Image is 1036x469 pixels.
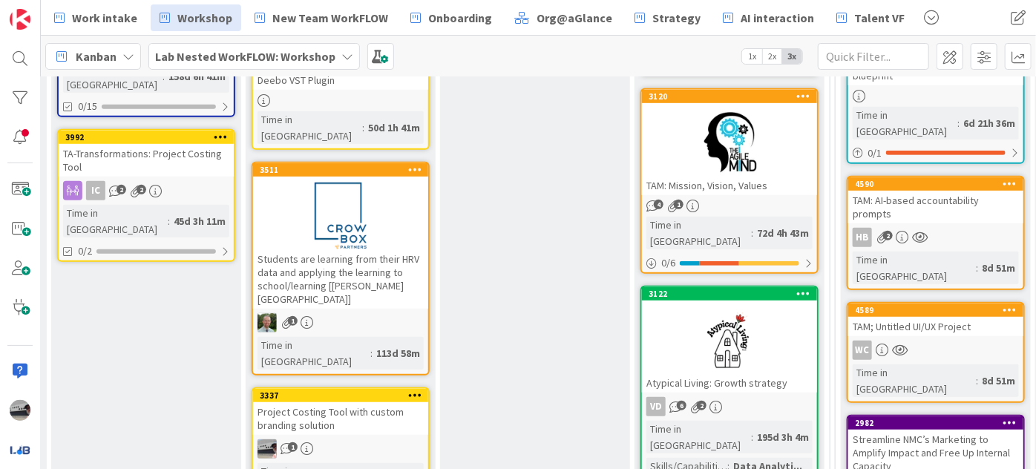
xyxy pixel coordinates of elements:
div: IC [86,181,105,200]
a: Talent VF [827,4,914,31]
div: 4590 [848,177,1023,191]
a: Work intake [45,4,146,31]
a: 4590TAM: AI-based accountability promptsHBTime in [GEOGRAPHIC_DATA]:8d 51m [847,176,1025,290]
div: 3122Atypical Living: Growth strategy [642,287,817,393]
div: TAM: AI-based accountability prompts [848,191,1023,223]
div: 3992 [65,132,234,142]
span: 2 [137,185,146,194]
div: 8d 51m [978,373,1019,389]
div: 195d 3h 4m [753,429,813,445]
img: jB [10,400,30,421]
div: jB [253,439,428,459]
div: Time in [GEOGRAPHIC_DATA] [258,337,370,370]
span: 3x [782,49,802,64]
div: VD [646,397,666,416]
span: Workshop [177,9,232,27]
span: 2 [883,231,893,240]
div: TA-Transformations: Project Costing Tool [59,144,234,177]
div: 8d 51m [978,260,1019,276]
span: 2 [117,185,126,194]
div: VD [642,397,817,416]
a: L-EAF: Assembling L-EAF marketing blueprintTime in [GEOGRAPHIC_DATA]:6d 21h 36m0/1 [847,38,1025,164]
a: 3992TA-Transformations: Project Costing ToolICTime in [GEOGRAPHIC_DATA]:45d 3h 11m0/2 [57,129,235,262]
input: Quick Filter... [818,43,929,70]
span: : [751,225,753,241]
div: 4590 [855,179,1023,189]
a: Strategy [626,4,709,31]
span: 1 [674,200,683,209]
span: AI interaction [741,9,814,27]
span: 1 [288,442,298,452]
span: 0 / 6 [661,255,675,271]
div: 3337 [260,390,428,401]
img: avatar [10,439,30,460]
div: 45d 3h 11m [170,213,229,229]
span: 6 [677,401,686,410]
div: Project Costing Tool with custom branding solution [253,402,428,435]
div: HB [848,228,1023,247]
div: Time in [GEOGRAPHIC_DATA] [853,252,976,284]
span: 1x [742,49,762,64]
div: 3122 [642,287,817,301]
div: 158d 6h 41m [165,68,229,85]
img: Visit kanbanzone.com [10,9,30,30]
span: Kanban [76,47,117,65]
div: 3122 [649,289,817,299]
span: : [751,429,753,445]
div: 4589 [848,304,1023,317]
div: Time in [GEOGRAPHIC_DATA] [646,421,751,453]
span: : [362,119,364,136]
b: Lab Nested WorkFLOW: Workshop [155,49,335,64]
span: New Team WorkFLOW [272,9,388,27]
div: SH [253,313,428,332]
span: : [370,345,373,361]
div: 72d 4h 43m [753,225,813,241]
a: 3120TAM: Mission, Vision, ValuesTime in [GEOGRAPHIC_DATA]:72d 4h 43m0/6 [640,88,819,274]
div: 3120TAM: Mission, Vision, Values [642,90,817,195]
a: Onboarding [401,4,501,31]
div: 50d 1h 41m [364,119,424,136]
span: 4 [654,200,663,209]
div: 113d 58m [373,345,424,361]
a: 4589TAM; Untitled UI/UX ProjectWCTime in [GEOGRAPHIC_DATA]:8d 51m [847,302,1025,403]
div: 3337Project Costing Tool with custom branding solution [253,389,428,435]
div: 3992 [59,131,234,144]
div: TAM; Untitled UI/UX Project [848,317,1023,336]
span: 0/15 [78,99,97,114]
span: 2 [697,401,706,410]
a: New Team WorkFLOW [246,4,397,31]
span: : [957,115,960,131]
span: Work intake [72,9,137,27]
a: 3511Students are learning from their HRV data and applying the learning to school/learning [[PERS... [252,162,430,375]
span: 2x [762,49,782,64]
a: Deebo VST PluginTime in [GEOGRAPHIC_DATA]:50d 1h 41m [252,56,430,150]
div: Time in [GEOGRAPHIC_DATA] [258,111,362,144]
span: : [163,68,165,85]
img: jB [258,439,277,459]
img: SH [258,313,277,332]
div: 4589TAM; Untitled UI/UX Project [848,304,1023,336]
div: 2982 [848,416,1023,430]
div: Time in [GEOGRAPHIC_DATA] [853,107,957,140]
a: Workshop [151,4,241,31]
div: 0/1 [848,144,1023,163]
div: 3511 [253,163,428,177]
div: Time in [GEOGRAPHIC_DATA] [63,205,168,237]
span: Onboarding [428,9,492,27]
span: : [976,260,978,276]
span: 1 [288,316,298,326]
div: Students are learning from their HRV data and applying the learning to school/learning [[PERSON_N... [253,249,428,309]
div: 3992TA-Transformations: Project Costing Tool [59,131,234,177]
div: TAM: Mission, Vision, Values [642,176,817,195]
div: Deebo VST Plugin [253,70,428,90]
span: : [168,213,170,229]
div: Time in [GEOGRAPHIC_DATA] [63,60,163,93]
div: IC [59,181,234,200]
span: : [976,373,978,389]
div: 3120 [642,90,817,103]
span: Talent VF [854,9,905,27]
div: 3511Students are learning from their HRV data and applying the learning to school/learning [[PERS... [253,163,428,309]
span: Strategy [652,9,701,27]
div: 0/6 [642,254,817,272]
div: HB [853,228,872,247]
